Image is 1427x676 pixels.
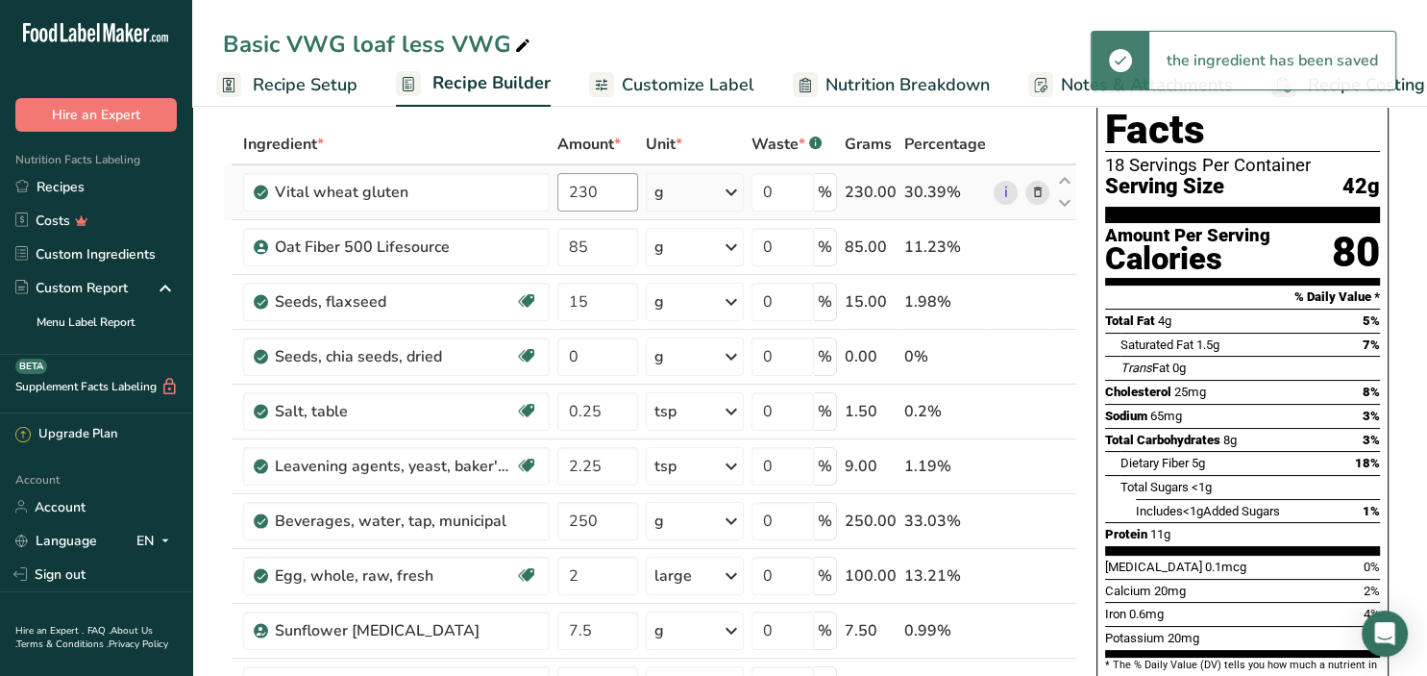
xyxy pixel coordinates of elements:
div: 0% [904,345,986,368]
div: g [654,345,664,368]
div: Salt, table [275,400,515,423]
span: 4% [1364,607,1380,621]
span: 11g [1150,527,1170,541]
div: 11.23% [904,236,986,259]
span: Includes Added Sugars [1136,504,1280,518]
div: the ingredient has been saved [1149,32,1395,89]
div: g [654,619,664,642]
span: <1g [1183,504,1203,518]
span: 3% [1363,409,1380,423]
span: 3% [1363,433,1380,447]
span: Notes & Attachments [1061,72,1233,98]
div: Oat Fiber 500 Lifesource [275,236,515,259]
a: Recipe Setup [216,63,357,107]
div: 230.00 [845,181,897,204]
div: 250.00 [845,510,897,533]
a: Hire an Expert . [15,624,84,638]
div: 0.99% [904,619,986,642]
span: Total Carbohydrates [1105,433,1220,447]
div: Seeds, chia seeds, dried [275,345,515,368]
a: Recipe Builder [396,62,551,108]
span: Grams [845,133,892,156]
span: Percentage [904,133,986,156]
span: Serving Size [1105,175,1224,199]
div: Beverages, water, tap, municipal [275,510,515,533]
span: Potassium [1105,631,1165,645]
div: g [654,510,664,533]
span: Recipe Setup [253,72,357,98]
div: Calories [1105,245,1270,273]
span: 8% [1363,385,1380,399]
span: Recipe Builder [432,70,551,96]
span: 1% [1363,504,1380,518]
div: 30.39% [904,181,986,204]
span: 20mg [1154,584,1186,598]
div: 13.21% [904,564,986,588]
span: 42g [1342,175,1380,199]
span: Total Fat [1105,313,1155,328]
span: 65mg [1150,409,1182,423]
div: Seeds, flaxseed [275,290,515,313]
div: Leavening agents, yeast, baker's, active dry [275,455,515,478]
div: Waste [751,133,822,156]
div: 1.19% [904,455,986,478]
div: 33.03% [904,510,986,533]
div: Upgrade Plan [15,425,117,444]
span: Protein [1105,527,1147,541]
div: BETA [15,359,47,374]
div: Open Intercom Messenger [1362,611,1408,657]
span: 0g [1172,361,1186,375]
a: Privacy Policy [109,638,168,651]
div: tsp [654,400,677,423]
div: 0.00 [845,345,897,368]
span: [MEDICAL_DATA] [1105,560,1202,574]
span: Calcium [1105,584,1151,598]
a: Notes & Attachments [1028,63,1233,107]
div: 9.00 [845,455,897,478]
span: Fat [1120,361,1169,375]
a: Terms & Conditions . [16,638,109,651]
section: % Daily Value * [1105,286,1380,309]
span: Dietary Fiber [1120,456,1189,470]
div: EN [136,529,177,552]
div: g [654,290,664,313]
span: 1.5g [1196,338,1219,352]
div: 7.50 [845,619,897,642]
span: Amount [557,133,621,156]
span: Unit [646,133,682,156]
span: 2% [1364,584,1380,598]
a: Nutrition Breakdown [793,63,990,107]
h1: Nutrition Facts [1105,63,1380,152]
div: Vital wheat gluten [275,181,515,204]
span: Ingredient [243,133,324,156]
span: 25mg [1174,385,1206,399]
a: i [994,181,1018,205]
span: Saturated Fat [1120,338,1193,352]
div: Basic VWG loaf less VWG [223,27,534,62]
span: 8g [1223,433,1237,447]
span: 0% [1364,560,1380,574]
a: Language [15,524,97,558]
div: 15.00 [845,290,897,313]
span: 4g [1158,313,1171,328]
span: Customize Label [622,72,754,98]
a: About Us . [15,624,153,651]
div: 1.98% [904,290,986,313]
div: Custom Report [15,278,128,298]
span: 20mg [1168,631,1199,645]
span: <1g [1192,480,1212,494]
div: large [654,564,692,588]
span: Iron [1105,607,1126,621]
span: Total Sugars [1120,480,1189,494]
span: 0.1mcg [1205,560,1246,574]
div: 85.00 [845,236,897,259]
div: Egg, whole, raw, fresh [275,564,515,588]
span: 5g [1192,456,1205,470]
div: 80 [1332,227,1380,278]
span: Sodium [1105,409,1147,423]
div: g [654,236,664,259]
i: Trans [1120,361,1152,375]
div: 1.50 [845,400,897,423]
div: 18 Servings Per Container [1105,156,1380,175]
div: Amount Per Serving [1105,227,1270,245]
